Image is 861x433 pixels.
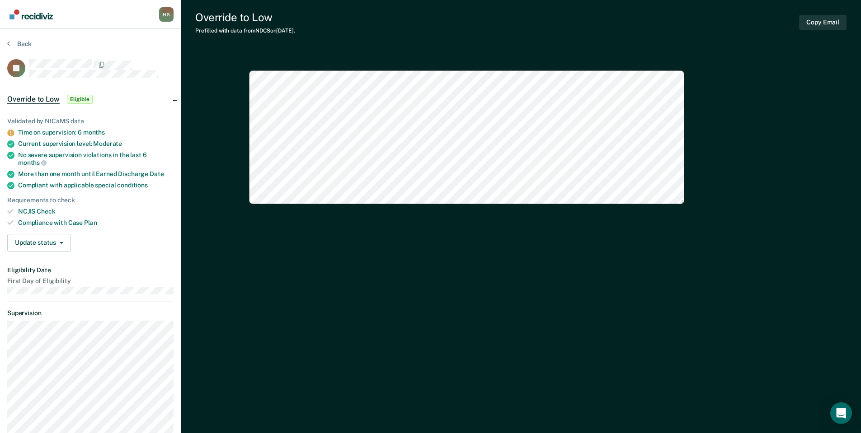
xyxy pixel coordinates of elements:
div: Current supervision level: [18,140,174,148]
dt: Supervision [7,309,174,317]
span: Override to Low [7,95,60,104]
button: Update status [7,234,71,252]
span: Eligible [67,95,93,104]
div: Validated by NICaMS data [7,117,174,125]
dt: Eligibility Date [7,266,174,274]
dt: First Day of Eligibility [7,277,174,285]
span: Date [150,170,164,177]
div: Prefilled with data from NDCS on [DATE] . [195,28,295,34]
span: Check [37,208,55,215]
button: Copy Email [799,15,847,30]
span: months [18,159,47,166]
img: Recidiviz [9,9,53,19]
div: Time on supervision: 6 months [18,129,174,136]
span: Plan [84,219,97,226]
div: More than one month until Earned Discharge [18,170,174,178]
button: Profile dropdown button [159,7,174,22]
button: Back [7,40,32,48]
div: Open Intercom Messenger [830,402,852,424]
div: Requirements to check [7,196,174,204]
div: Override to Low [195,11,295,24]
div: Compliance with Case [18,219,174,227]
div: Compliant with applicable special [18,182,174,189]
span: conditions [117,182,148,189]
div: H S [159,7,174,22]
div: No severe supervision violations in the last 6 [18,151,174,167]
div: NCJIS [18,208,174,215]
span: Moderate [93,140,122,147]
